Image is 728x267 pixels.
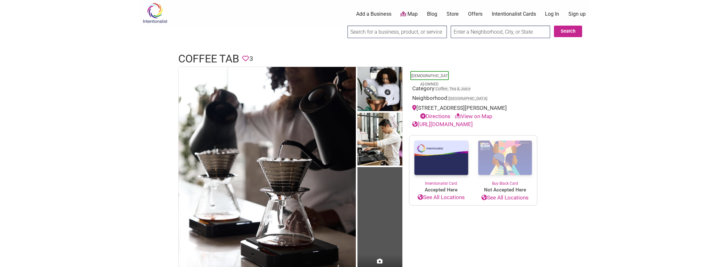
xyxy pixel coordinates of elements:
a: Add a Business [356,11,391,18]
div: Category: [412,85,534,94]
a: [DEMOGRAPHIC_DATA]-Owned [411,74,448,86]
a: See All Locations [473,194,537,202]
img: Buy Black Card [473,135,537,181]
div: Neighborhood: [412,94,534,104]
span: Not Accepted Here [473,186,537,194]
a: See All Locations [409,193,473,202]
div: [STREET_ADDRESS][PERSON_NAME] [412,104,534,120]
img: Coffee Tab worker filling the coffee machine [357,67,402,113]
a: Log In [545,11,559,18]
span: [GEOGRAPHIC_DATA] [448,97,487,101]
a: Store [447,11,459,18]
a: Intentionalist Cards [492,11,536,18]
a: Coffee, Tea & Juice [436,86,471,91]
input: Enter a Neighborhood, City, or State [451,26,550,38]
a: [URL][DOMAIN_NAME] [412,121,473,127]
span: Accepted Here [409,186,473,194]
a: Offers [468,11,482,18]
button: Search [554,26,582,37]
a: View on Map [455,113,492,119]
a: Sign up [568,11,586,18]
img: Coffee Tab owner Johnathan Tran making coffee [357,113,402,167]
a: Directions [420,113,450,119]
img: Intentionalist [140,3,170,23]
h1: Coffee Tab [178,51,239,67]
a: Buy Black Card [473,135,537,187]
a: Map [400,11,418,18]
a: Blog [427,11,437,18]
input: Search for a business, product, or service [347,26,447,38]
span: 3 [249,54,253,64]
a: Intentionalist Card [409,135,473,186]
span: You must be logged in to save favorites. [242,54,249,64]
img: Intentionalist Card [409,135,473,181]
